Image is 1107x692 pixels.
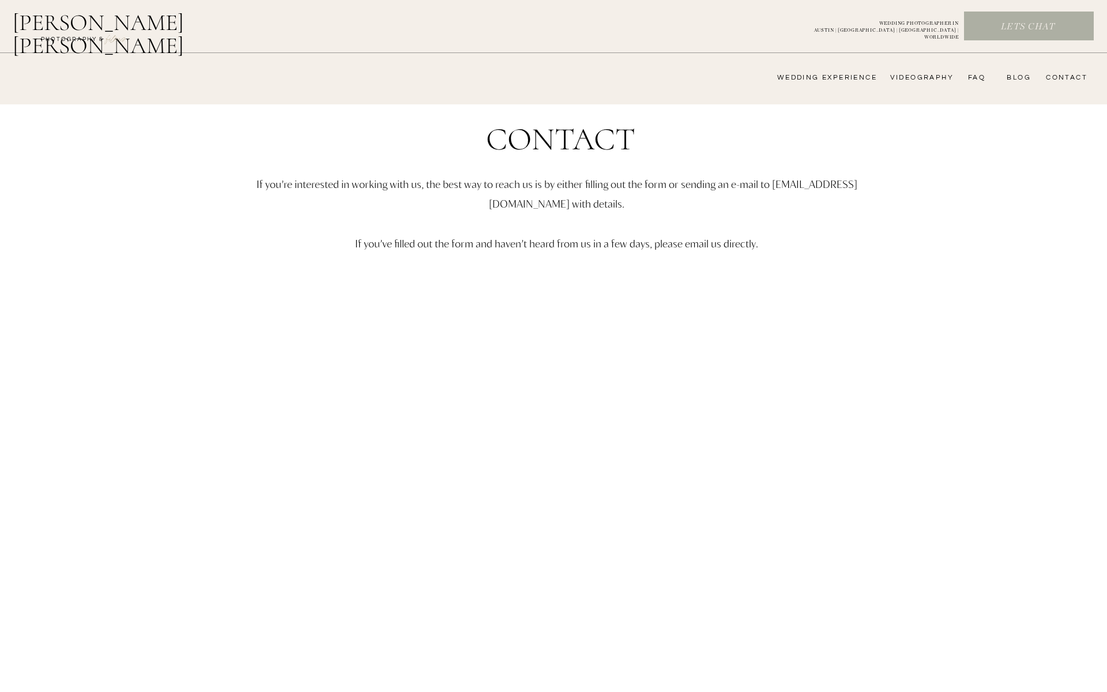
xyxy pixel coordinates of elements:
p: WEDDING PHOTOGRAPHER IN AUSTIN | [GEOGRAPHIC_DATA] | [GEOGRAPHIC_DATA] | WORLDWIDE [795,20,959,33]
a: Lets chat [965,21,1091,33]
a: [PERSON_NAME] [PERSON_NAME] [13,11,244,39]
a: wedding experience [761,73,877,82]
a: bLog [1003,73,1031,82]
a: FAQ [962,73,985,82]
a: SUBMIT FORM [651,589,768,599]
p: If you’re interested in working with us, the best way to reach us is by either filling out the fo... [220,174,893,294]
h1: Contact [420,123,701,164]
a: WEDDING PHOTOGRAPHER INAUSTIN | [GEOGRAPHIC_DATA] | [GEOGRAPHIC_DATA] | WORLDWIDE [795,20,959,33]
a: FILMs [95,31,137,45]
a: CONTACT [1042,73,1087,82]
a: photography & [35,35,110,49]
a: videography [887,73,954,82]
